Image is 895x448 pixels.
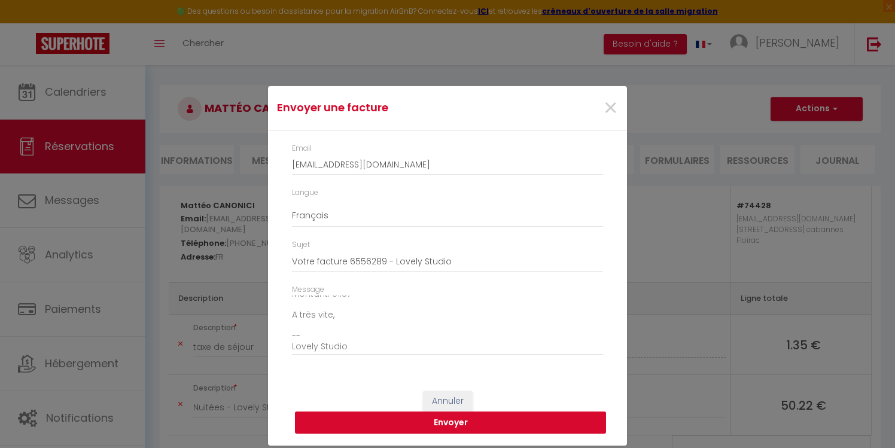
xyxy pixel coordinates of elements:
label: Message [292,284,324,295]
span: × [603,90,618,126]
h4: Envoyer une facture [277,99,499,116]
button: Annuler [423,391,473,412]
label: Email [292,143,312,154]
label: Sujet [292,239,310,251]
button: Ouvrir le widget de chat LiveChat [10,5,45,41]
button: Envoyer [295,412,606,434]
button: Close [603,96,618,121]
label: Langue [292,187,318,199]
